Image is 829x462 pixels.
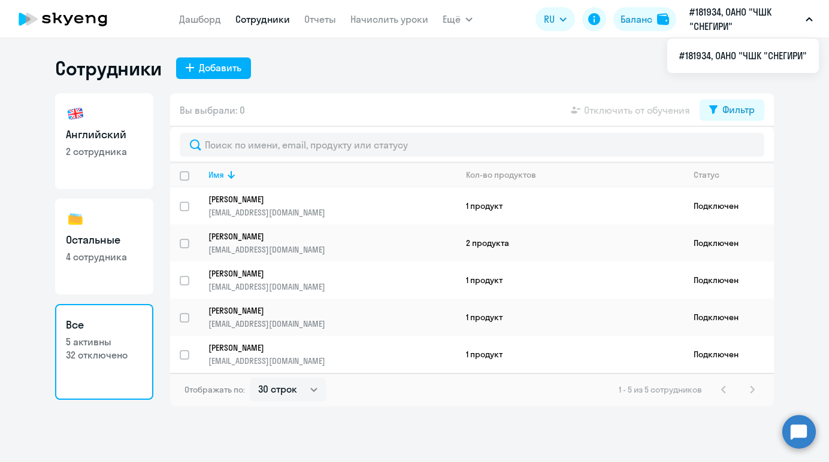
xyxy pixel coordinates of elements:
[208,342,456,366] a: [PERSON_NAME][EMAIL_ADDRESS][DOMAIN_NAME]
[208,268,440,279] p: [PERSON_NAME]
[235,13,290,25] a: Сотрудники
[535,7,575,31] button: RU
[208,342,440,353] p: [PERSON_NAME]
[684,187,774,224] td: Подключен
[456,187,684,224] td: 1 продукт
[66,317,143,333] h3: Все
[621,12,652,26] div: Баланс
[66,145,143,158] p: 2 сотрудника
[208,355,456,366] p: [EMAIL_ADDRESS][DOMAIN_NAME]
[684,262,774,299] td: Подключен
[684,299,774,336] td: Подключен
[208,318,456,329] p: [EMAIL_ADDRESS][DOMAIN_NAME]
[619,384,702,395] span: 1 - 5 из 5 сотрудников
[179,13,221,25] a: Дашборд
[55,199,153,294] a: Остальные4 сотрудника
[208,305,456,329] a: [PERSON_NAME][EMAIL_ADDRESS][DOMAIN_NAME]
[208,194,440,205] p: [PERSON_NAME]
[208,207,456,218] p: [EMAIL_ADDRESS][DOMAIN_NAME]
[55,93,153,189] a: Английский2 сотрудника
[208,305,440,316] p: [PERSON_NAME]
[694,169,773,180] div: Статус
[55,56,162,80] h1: Сотрудники
[657,13,669,25] img: balance
[66,104,85,123] img: english
[180,103,245,117] span: Вы выбрали: 0
[55,304,153,400] a: Все5 активны32 отключено
[456,299,684,336] td: 1 продукт
[684,224,774,262] td: Подключен
[443,12,461,26] span: Ещё
[443,7,473,31] button: Ещё
[456,262,684,299] td: 1 продукт
[456,224,684,262] td: 2 продукта
[466,169,683,180] div: Кол-во продуктов
[456,336,684,373] td: 1 продукт
[66,127,143,142] h3: Английский
[176,57,251,79] button: Добавить
[350,13,428,25] a: Начислить уроки
[689,5,801,34] p: #181934, ОАНО "ЧШК "СНЕГИРИ"
[208,169,224,180] div: Имя
[722,102,755,117] div: Фильтр
[208,244,456,255] p: [EMAIL_ADDRESS][DOMAIN_NAME]
[304,13,336,25] a: Отчеты
[667,38,819,73] ul: Ещё
[199,60,241,75] div: Добавить
[180,133,764,157] input: Поиск по имени, email, продукту или статусу
[208,169,456,180] div: Имя
[208,194,456,218] a: [PERSON_NAME][EMAIL_ADDRESS][DOMAIN_NAME]
[613,7,676,31] button: Балансbalance
[544,12,555,26] span: RU
[208,268,456,292] a: [PERSON_NAME][EMAIL_ADDRESS][DOMAIN_NAME]
[66,335,143,348] p: 5 активны
[66,348,143,361] p: 32 отключено
[208,281,456,292] p: [EMAIL_ADDRESS][DOMAIN_NAME]
[700,99,764,121] button: Фильтр
[66,232,143,248] h3: Остальные
[683,5,819,34] button: #181934, ОАНО "ЧШК "СНЕГИРИ"
[694,169,719,180] div: Статус
[466,169,536,180] div: Кол-во продуктов
[684,336,774,373] td: Подключен
[66,209,85,229] img: others
[208,231,456,255] a: [PERSON_NAME][EMAIL_ADDRESS][DOMAIN_NAME]
[66,250,143,263] p: 4 сотрудника
[184,384,245,395] span: Отображать по:
[208,231,440,242] p: [PERSON_NAME]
